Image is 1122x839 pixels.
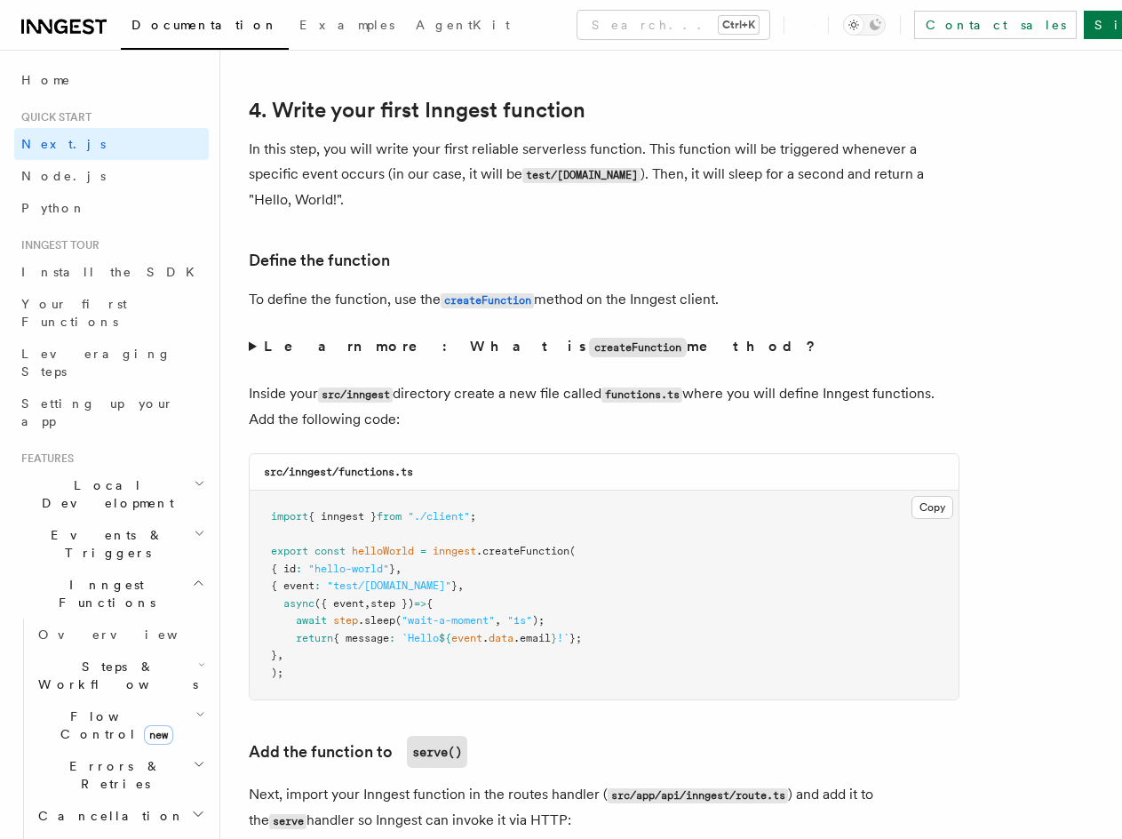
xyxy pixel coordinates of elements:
[327,579,451,592] span: "test/[DOMAIN_NAME]"
[14,338,209,388] a: Leveraging Steps
[408,510,470,523] span: "./client"
[402,632,439,644] span: `Hello
[21,169,106,183] span: Node.js
[289,5,405,48] a: Examples
[296,614,327,627] span: await
[551,632,557,644] span: }
[14,576,192,611] span: Inngest Functions
[296,632,333,644] span: return
[416,18,510,32] span: AgentKit
[14,256,209,288] a: Install the SDK
[144,725,173,745] span: new
[14,192,209,224] a: Python
[377,510,402,523] span: from
[441,291,534,308] a: createFunction
[532,614,545,627] span: );
[14,476,194,512] span: Local Development
[31,619,209,651] a: Overview
[14,64,209,96] a: Home
[314,545,346,557] span: const
[14,160,209,192] a: Node.js
[426,597,433,610] span: {
[476,545,569,557] span: .createFunction
[249,736,467,768] a: Add the function toserve()
[249,137,959,212] p: In this step, you will write your first reliable serverless function. This function will be trigg...
[402,614,495,627] span: "wait-a-moment"
[14,519,209,569] button: Events & Triggers
[577,11,769,39] button: Search...Ctrl+K
[296,563,302,575] span: :
[314,579,321,592] span: :
[911,496,953,519] button: Copy
[522,168,641,183] code: test/[DOMAIN_NAME]
[352,545,414,557] span: helloWorld
[914,11,1077,39] a: Contact sales
[21,347,171,379] span: Leveraging Steps
[271,545,308,557] span: export
[31,807,185,825] span: Cancellation
[589,338,687,357] code: createFunction
[269,814,306,829] code: serve
[264,466,413,478] code: src/inngest/functions.ts
[271,510,308,523] span: import
[31,757,193,793] span: Errors & Retries
[21,265,205,279] span: Install the SDK
[441,293,534,308] code: createFunction
[249,782,959,834] p: Next, import your Inngest function in the routes handler ( ) and add it to the handler so Inngest...
[389,563,395,575] span: }
[283,597,314,610] span: async
[308,563,389,575] span: "hello-world"
[314,597,364,610] span: ({ event
[249,334,959,360] summary: Learn more: What iscreateFunctionmethod?
[333,614,358,627] span: step
[21,71,71,89] span: Home
[21,396,174,428] span: Setting up your app
[308,510,377,523] span: { inngest }
[249,381,959,432] p: Inside your directory create a new file called where you will define Inngest functions. Add the f...
[569,545,576,557] span: (
[271,563,296,575] span: { id
[395,563,402,575] span: ,
[358,614,395,627] span: .sleep
[14,451,74,466] span: Features
[470,510,476,523] span: ;
[131,18,278,32] span: Documentation
[14,128,209,160] a: Next.js
[277,649,283,661] span: ,
[14,388,209,437] a: Setting up your app
[601,388,682,403] code: functions.ts
[38,627,221,642] span: Overview
[21,201,86,215] span: Python
[439,632,451,644] span: ${
[719,16,759,34] kbd: Ctrl+K
[495,614,501,627] span: ,
[299,18,394,32] span: Examples
[405,5,521,48] a: AgentKit
[271,649,277,661] span: }
[31,800,209,832] button: Cancellation
[414,597,426,610] span: =>
[489,632,513,644] span: data
[21,297,127,329] span: Your first Functions
[843,14,886,36] button: Toggle dark mode
[433,545,476,557] span: inngest
[507,614,532,627] span: "1s"
[249,248,390,273] a: Define the function
[389,632,395,644] span: :
[249,287,959,313] p: To define the function, use the method on the Inngest client.
[482,632,489,644] span: .
[271,667,283,679] span: );
[608,788,788,803] code: src/app/api/inngest/route.ts
[31,651,209,700] button: Steps & Workflows
[451,579,458,592] span: }
[569,632,582,644] span: };
[264,338,819,355] strong: Learn more: What is method?
[14,110,92,124] span: Quick start
[557,632,569,644] span: !`
[271,579,314,592] span: { event
[14,469,209,519] button: Local Development
[14,238,99,252] span: Inngest tour
[31,707,195,743] span: Flow Control
[407,736,467,768] code: serve()
[14,569,209,619] button: Inngest Functions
